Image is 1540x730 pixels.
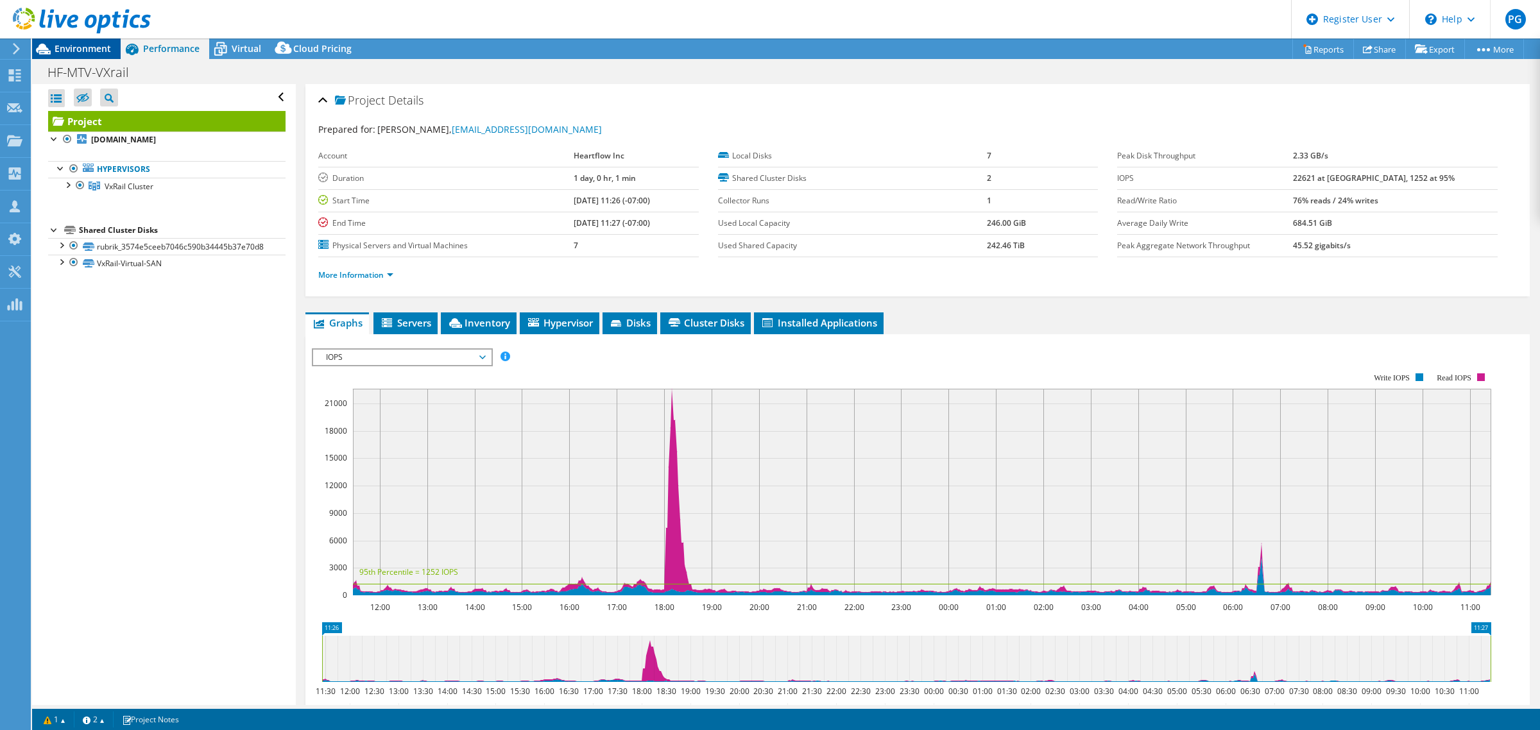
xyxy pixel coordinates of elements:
[705,686,725,697] text: 19:30
[113,711,188,727] a: Project Notes
[1464,39,1524,59] a: More
[318,123,375,135] label: Prepared for:
[1240,686,1260,697] text: 06:30
[452,123,602,135] a: [EMAIL_ADDRESS][DOMAIN_NAME]
[608,686,628,697] text: 17:30
[1045,686,1065,697] text: 02:30
[1313,686,1333,697] text: 08:00
[318,172,574,185] label: Duration
[718,239,988,252] label: Used Shared Capacity
[939,602,959,613] text: 00:00
[447,316,510,329] span: Inventory
[413,686,433,697] text: 13:30
[1167,686,1187,697] text: 05:00
[312,316,363,329] span: Graphs
[760,316,877,329] span: Installed Applications
[560,602,579,613] text: 16:00
[1405,39,1465,59] a: Export
[1410,686,1430,697] text: 10:00
[718,194,988,207] label: Collector Runs
[702,602,722,613] text: 19:00
[486,686,506,697] text: 15:00
[318,194,574,207] label: Start Time
[1293,240,1351,251] b: 45.52 gigabits/s
[1437,373,1472,382] text: Read IOPS
[343,590,347,600] text: 0
[826,686,846,697] text: 22:00
[48,111,286,132] a: Project
[48,255,286,271] a: VxRail-Virtual-SAN
[74,711,114,727] a: 2
[1129,602,1149,613] text: 04:00
[325,398,347,409] text: 21000
[320,350,484,365] span: IOPS
[1117,149,1293,162] label: Peak Disk Throughput
[987,217,1026,228] b: 246.00 GiB
[559,686,579,697] text: 16:30
[718,172,988,185] label: Shared Cluster Disks
[329,535,347,546] text: 6000
[574,217,650,228] b: [DATE] 11:27 (-07:00)
[377,123,602,135] span: [PERSON_NAME],
[1118,686,1138,697] text: 04:00
[1293,173,1455,183] b: 22621 at [GEOGRAPHIC_DATA], 1252 at 95%
[48,238,286,255] a: rubrik_3574e5ceeb7046c590b34445b37e70d8
[753,686,773,697] text: 20:30
[574,195,650,206] b: [DATE] 11:26 (-07:00)
[1459,686,1479,697] text: 11:00
[318,239,574,252] label: Physical Servers and Virtual Machines
[851,686,871,697] text: 22:30
[1021,686,1041,697] text: 02:00
[718,217,988,230] label: Used Local Capacity
[364,686,384,697] text: 12:30
[1425,13,1437,25] svg: \n
[1034,602,1054,613] text: 02:00
[79,223,286,238] div: Shared Cluster Disks
[1176,602,1196,613] text: 05:00
[1318,602,1338,613] text: 08:00
[1117,172,1293,185] label: IOPS
[318,269,393,280] a: More Information
[1386,686,1406,697] text: 09:30
[1094,686,1114,697] text: 03:30
[35,711,74,727] a: 1
[388,92,424,108] span: Details
[1216,686,1236,697] text: 06:00
[535,686,554,697] text: 16:00
[574,240,578,251] b: 7
[1081,602,1101,613] text: 03:00
[656,686,676,697] text: 18:30
[91,134,156,145] b: [DOMAIN_NAME]
[1265,686,1285,697] text: 07:00
[462,686,482,697] text: 14:30
[574,150,624,161] b: Heartflow Inc
[730,686,749,697] text: 20:00
[681,686,701,697] text: 19:00
[1460,602,1480,613] text: 11:00
[924,686,944,697] text: 00:00
[583,686,603,697] text: 17:00
[48,161,286,178] a: Hypervisors
[574,173,636,183] b: 1 day, 0 hr, 1 min
[1117,239,1293,252] label: Peak Aggregate Network Throughput
[1289,686,1309,697] text: 07:30
[1270,602,1290,613] text: 07:00
[1435,686,1455,697] text: 10:30
[380,316,431,329] span: Servers
[1337,686,1357,697] text: 08:30
[105,181,153,192] span: VxRail Cluster
[1374,373,1410,382] text: Write IOPS
[55,42,111,55] span: Environment
[609,316,651,329] span: Disks
[1365,602,1385,613] text: 09:00
[340,686,360,697] text: 12:00
[718,149,988,162] label: Local Disks
[1223,602,1243,613] text: 06:00
[1505,9,1526,30] span: PG
[1117,217,1293,230] label: Average Daily Write
[329,507,347,518] text: 9000
[607,602,627,613] text: 17:00
[1117,194,1293,207] label: Read/Write Ratio
[667,316,744,329] span: Cluster Disks
[973,686,993,697] text: 01:00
